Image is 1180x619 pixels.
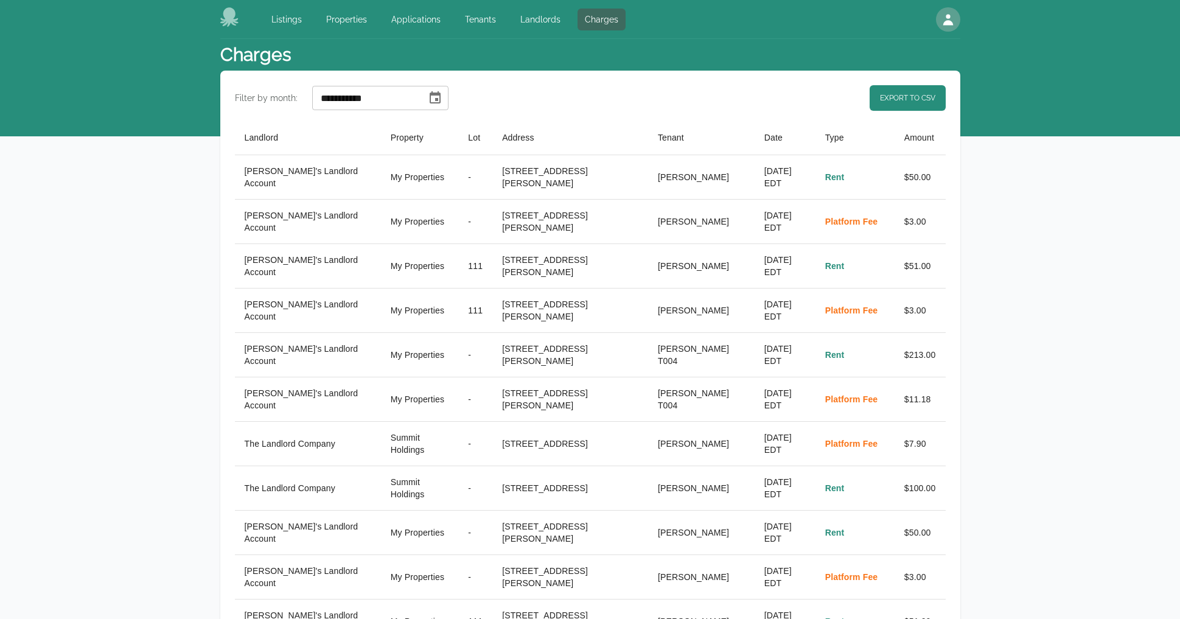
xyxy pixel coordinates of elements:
[458,155,492,200] th: -
[492,121,648,155] th: Address
[458,377,492,422] th: -
[458,511,492,555] th: -
[458,333,492,377] th: -
[895,121,946,155] th: Amount
[458,422,492,466] th: -
[381,555,459,600] th: My Properties
[755,555,815,600] th: [DATE] EDT
[492,555,648,600] th: [STREET_ADDRESS][PERSON_NAME]
[755,511,815,555] th: [DATE] EDT
[381,155,459,200] th: My Properties
[381,333,459,377] th: My Properties
[492,422,648,466] th: [STREET_ADDRESS]
[755,155,815,200] th: [DATE] EDT
[235,289,381,333] th: [PERSON_NAME]'s Landlord Account
[825,172,845,182] span: Rent
[381,377,459,422] th: My Properties
[755,466,815,511] th: [DATE] EDT
[235,244,381,289] th: [PERSON_NAME]'s Landlord Account
[381,422,459,466] th: Summit Holdings
[264,9,309,30] a: Listings
[895,200,946,244] td: $3.00
[235,555,381,600] th: [PERSON_NAME]'s Landlord Account
[492,244,648,289] th: [STREET_ADDRESS][PERSON_NAME]
[825,528,845,537] span: Rent
[755,422,815,466] th: [DATE] EDT
[423,86,447,110] button: Choose date, selected date is Aug 1, 2025
[755,333,815,377] th: [DATE] EDT
[492,511,648,555] th: [STREET_ADDRESS][PERSON_NAME]
[815,121,895,155] th: Type
[895,155,946,200] td: $50.00
[458,289,492,333] th: 111
[648,244,755,289] th: [PERSON_NAME]
[895,466,946,511] td: $100.00
[648,333,755,377] th: [PERSON_NAME] T004
[825,572,878,582] span: Platform Fee
[384,9,448,30] a: Applications
[492,377,648,422] th: [STREET_ADDRESS][PERSON_NAME]
[825,261,845,271] span: Rent
[235,466,381,511] th: The Landlord Company
[755,289,815,333] th: [DATE] EDT
[895,377,946,422] td: $11.18
[895,422,946,466] td: $7.90
[458,466,492,511] th: -
[235,155,381,200] th: [PERSON_NAME]'s Landlord Account
[648,155,755,200] th: [PERSON_NAME]
[381,466,459,511] th: Summit Holdings
[895,244,946,289] td: $51.00
[648,422,755,466] th: [PERSON_NAME]
[458,9,503,30] a: Tenants
[492,333,648,377] th: [STREET_ADDRESS][PERSON_NAME]
[648,121,755,155] th: Tenant
[648,377,755,422] th: [PERSON_NAME] T004
[220,44,291,66] h1: Charges
[825,483,845,493] span: Rent
[755,244,815,289] th: [DATE] EDT
[458,121,492,155] th: Lot
[458,200,492,244] th: -
[578,9,626,30] a: Charges
[235,121,381,155] th: Landlord
[458,244,492,289] th: 111
[492,200,648,244] th: [STREET_ADDRESS][PERSON_NAME]
[825,439,878,449] span: Platform Fee
[319,9,374,30] a: Properties
[235,511,381,555] th: [PERSON_NAME]'s Landlord Account
[492,155,648,200] th: [STREET_ADDRESS][PERSON_NAME]
[235,92,298,104] label: Filter by month:
[755,200,815,244] th: [DATE] EDT
[825,394,878,404] span: Platform Fee
[381,511,459,555] th: My Properties
[825,217,878,226] span: Platform Fee
[492,466,648,511] th: [STREET_ADDRESS]
[648,466,755,511] th: [PERSON_NAME]
[381,121,459,155] th: Property
[895,511,946,555] td: $50.00
[895,333,946,377] td: $213.00
[235,200,381,244] th: [PERSON_NAME]'s Landlord Account
[235,333,381,377] th: [PERSON_NAME]'s Landlord Account
[381,200,459,244] th: My Properties
[648,289,755,333] th: [PERSON_NAME]
[755,377,815,422] th: [DATE] EDT
[825,350,845,360] span: Rent
[870,85,946,111] a: Export to CSV
[458,555,492,600] th: -
[895,289,946,333] td: $3.00
[648,511,755,555] th: [PERSON_NAME]
[648,555,755,600] th: [PERSON_NAME]
[381,289,459,333] th: My Properties
[648,200,755,244] th: [PERSON_NAME]
[513,9,568,30] a: Landlords
[235,377,381,422] th: [PERSON_NAME]'s Landlord Account
[895,555,946,600] td: $3.00
[381,244,459,289] th: My Properties
[825,306,878,315] span: Platform Fee
[755,121,815,155] th: Date
[235,422,381,466] th: The Landlord Company
[492,289,648,333] th: [STREET_ADDRESS][PERSON_NAME]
